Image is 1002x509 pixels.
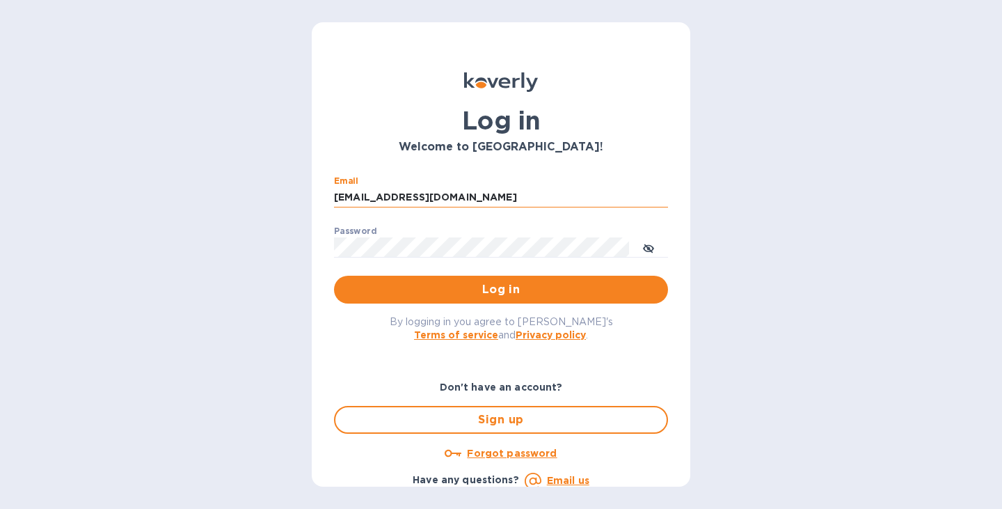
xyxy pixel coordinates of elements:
a: Terms of service [414,329,498,340]
a: Email us [547,475,589,486]
a: Privacy policy [516,329,586,340]
button: Log in [334,276,668,304]
img: Koverly [464,72,538,92]
h1: Log in [334,106,668,135]
u: Forgot password [467,448,557,459]
h3: Welcome to [GEOGRAPHIC_DATA]! [334,141,668,154]
label: Password [334,227,376,235]
span: Sign up [347,412,655,428]
input: Enter email address [334,187,668,208]
b: Have any questions? [413,474,519,485]
span: Log in [345,281,657,298]
label: Email [334,177,358,185]
b: Don't have an account? [440,382,563,393]
button: toggle password visibility [635,233,662,261]
span: By logging in you agree to [PERSON_NAME]'s and . [390,316,613,340]
button: Sign up [334,406,668,434]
